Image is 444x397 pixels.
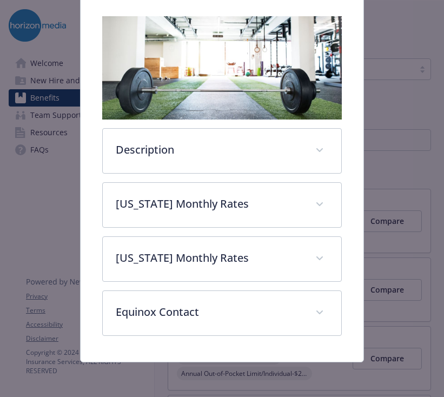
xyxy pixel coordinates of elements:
[116,304,302,320] p: Equinox Contact
[103,183,341,227] div: [US_STATE] Monthly Rates
[116,142,302,158] p: Description
[116,196,302,212] p: [US_STATE] Monthly Rates
[102,16,342,120] img: banner
[103,129,341,173] div: Description
[103,237,341,281] div: [US_STATE] Monthly Rates
[103,291,341,335] div: Equinox Contact
[116,250,302,266] p: [US_STATE] Monthly Rates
